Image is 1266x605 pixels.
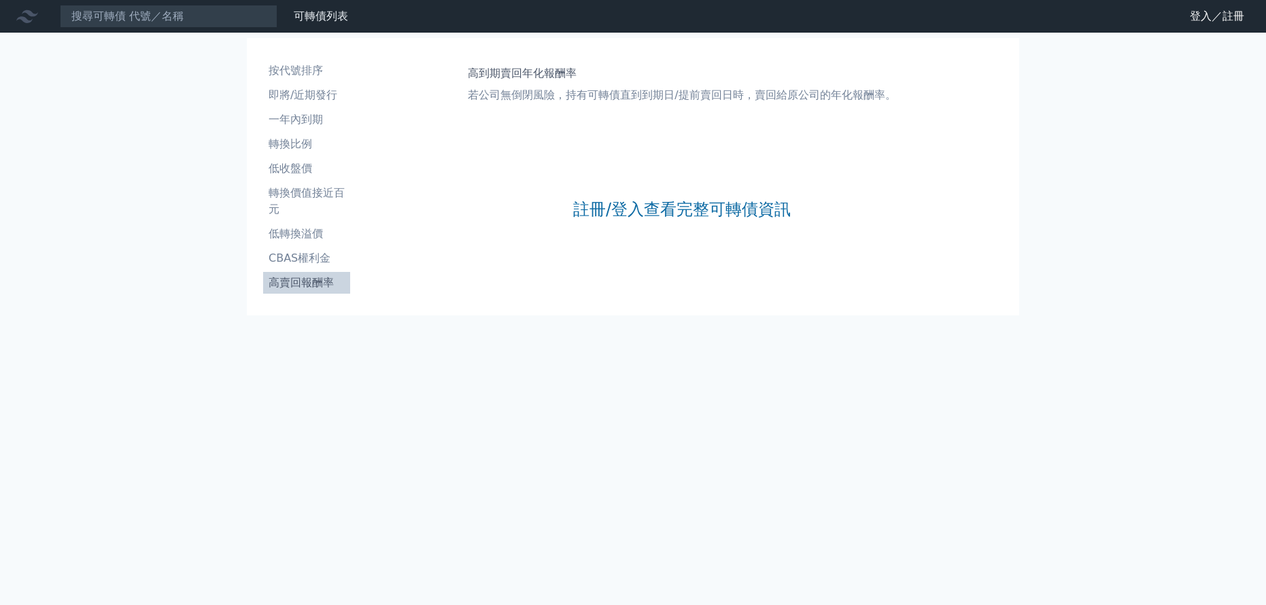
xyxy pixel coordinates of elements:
[263,185,350,218] li: 轉換價值接近百元
[263,272,350,294] a: 高賣回報酬率
[1179,5,1255,27] a: 登入／註冊
[263,250,350,266] li: CBAS權利金
[573,198,791,220] a: 註冊/登入查看完整可轉債資訊
[263,247,350,269] a: CBAS權利金
[263,275,350,291] li: 高賣回報酬率
[263,182,350,220] a: 轉換價值接近百元
[263,109,350,131] a: 一年內到期
[263,160,350,177] li: 低收盤價
[263,63,350,79] li: 按代號排序
[263,133,350,155] a: 轉換比例
[263,111,350,128] li: 一年內到期
[468,87,895,103] p: 若公司無倒閉風險，持有可轉債直到到期日/提前賣回日時，賣回給原公司的年化報酬率。
[263,223,350,245] a: 低轉換溢價
[263,60,350,82] a: 按代號排序
[263,226,350,242] li: 低轉換溢價
[468,65,895,82] h1: 高到期賣回年化報酬率
[60,5,277,28] input: 搜尋可轉債 代號／名稱
[263,158,350,179] a: 低收盤價
[294,10,348,22] a: 可轉債列表
[263,84,350,106] a: 即將/近期發行
[263,136,350,152] li: 轉換比例
[263,87,350,103] li: 即將/近期發行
